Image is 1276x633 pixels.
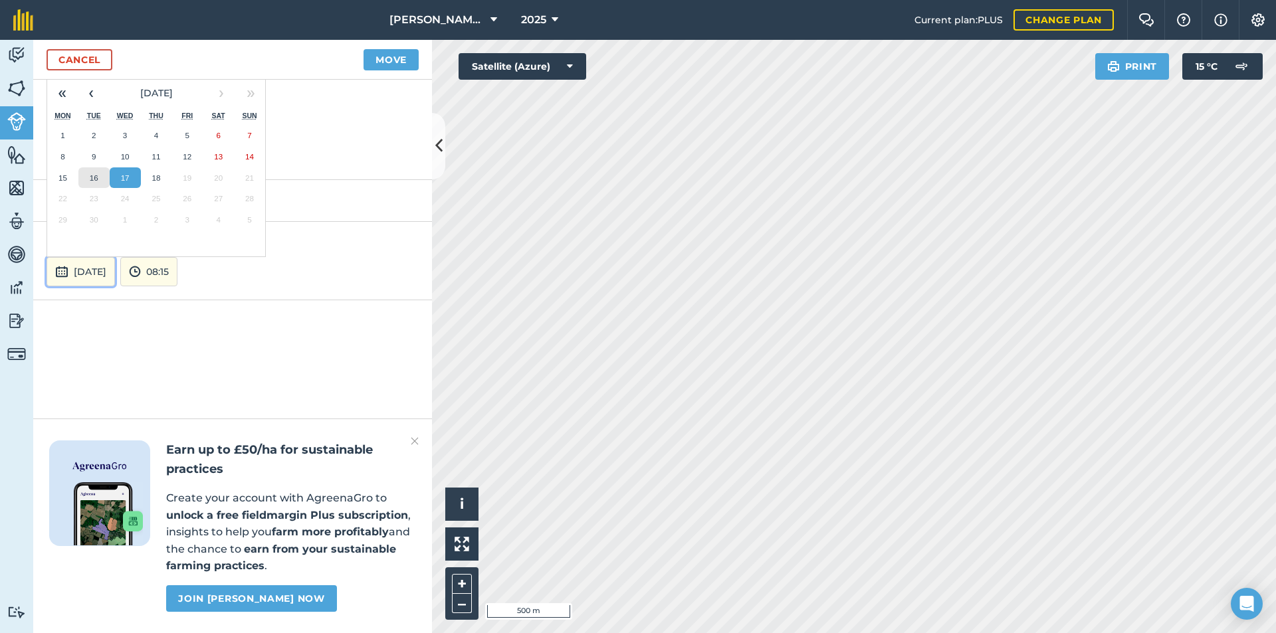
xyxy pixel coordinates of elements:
button: September 19, 2025 [171,167,203,189]
button: September 2, 2025 [78,125,110,146]
h2: Earn up to £50/ha for sustainable practices [166,440,416,479]
button: i [445,488,478,521]
abbr: September 11, 2025 [152,152,160,161]
span: i [460,496,464,512]
span: [PERSON_NAME] Cross [389,12,485,28]
button: September 8, 2025 [47,146,78,167]
a: Change plan [1013,9,1114,31]
img: svg+xml;base64,PD94bWwgdmVyc2lvbj0iMS4wIiBlbmNvZGluZz0idXRmLTgiPz4KPCEtLSBHZW5lcmF0b3I6IEFkb2JlIE... [7,45,26,65]
abbr: September 10, 2025 [121,152,130,161]
button: September 22, 2025 [47,188,78,209]
button: September 24, 2025 [110,188,141,209]
abbr: Tuesday [87,112,101,120]
button: September 21, 2025 [234,167,265,189]
abbr: October 2, 2025 [154,215,158,224]
img: fieldmargin Logo [13,9,33,31]
abbr: September 1, 2025 [60,131,64,139]
button: September 18, 2025 [141,167,172,189]
button: October 4, 2025 [203,209,234,230]
img: svg+xml;base64,PD94bWwgdmVyc2lvbj0iMS4wIiBlbmNvZGluZz0idXRmLTgiPz4KPCEtLSBHZW5lcmF0b3I6IEFkb2JlIE... [7,606,26,618]
button: October 5, 2025 [234,209,265,230]
button: October 2, 2025 [141,209,172,230]
abbr: September 20, 2025 [214,173,223,182]
abbr: September 23, 2025 [90,194,98,203]
div: 70 [33,180,432,222]
abbr: Monday [54,112,71,120]
abbr: September 26, 2025 [183,194,191,203]
button: September 9, 2025 [78,146,110,167]
button: September 16, 2025 [78,167,110,189]
strong: unlock a free fieldmargin Plus subscription [166,509,408,521]
abbr: September 4, 2025 [154,131,158,139]
img: svg+xml;base64,PD94bWwgdmVyc2lvbj0iMS4wIiBlbmNvZGluZz0idXRmLTgiPz4KPCEtLSBHZW5lcmF0b3I6IEFkb2JlIE... [7,311,26,331]
abbr: October 1, 2025 [123,215,127,224]
abbr: September 6, 2025 [216,131,220,139]
button: September 30, 2025 [78,209,110,230]
abbr: Saturday [212,112,225,120]
button: September 12, 2025 [171,146,203,167]
img: svg+xml;base64,PHN2ZyB4bWxucz0iaHR0cDovL3d3dy53My5vcmcvMjAwMC9zdmciIHdpZHRoPSI1NiIgaGVpZ2h0PSI2MC... [7,78,26,98]
abbr: Friday [181,112,193,120]
button: September 20, 2025 [203,167,234,189]
button: September 29, 2025 [47,209,78,230]
button: + [452,574,472,594]
img: svg+xml;base64,PD94bWwgdmVyc2lvbj0iMS4wIiBlbmNvZGluZz0idXRmLTgiPz4KPCEtLSBHZW5lcmF0b3I6IEFkb2JlIE... [1228,53,1255,80]
abbr: Sunday [242,112,257,120]
button: [DATE] [106,78,207,108]
img: A question mark icon [1176,13,1192,27]
button: September 10, 2025 [110,146,141,167]
button: September 7, 2025 [234,125,265,146]
abbr: September 9, 2025 [92,152,96,161]
button: » [236,78,265,108]
img: Screenshot of the Gro app [74,482,143,545]
button: 08:15 [120,257,177,286]
abbr: September 2, 2025 [92,131,96,139]
img: svg+xml;base64,PHN2ZyB4bWxucz0iaHR0cDovL3d3dy53My5vcmcvMjAwMC9zdmciIHdpZHRoPSIxNyIgaGVpZ2h0PSIxNy... [1214,12,1227,28]
abbr: October 3, 2025 [185,215,189,224]
button: September 28, 2025 [234,188,265,209]
img: svg+xml;base64,PD94bWwgdmVyc2lvbj0iMS4wIiBlbmNvZGluZz0idXRmLTgiPz4KPCEtLSBHZW5lcmF0b3I6IEFkb2JlIE... [7,244,26,264]
img: svg+xml;base64,PHN2ZyB4bWxucz0iaHR0cDovL3d3dy53My5vcmcvMjAwMC9zdmciIHdpZHRoPSIyMiIgaGVpZ2h0PSIzMC... [411,433,419,449]
button: September 4, 2025 [141,125,172,146]
button: September 26, 2025 [171,188,203,209]
button: « [47,78,76,108]
span: Current plan : PLUS [914,13,1003,27]
img: svg+xml;base64,PHN2ZyB4bWxucz0iaHR0cDovL3d3dy53My5vcmcvMjAwMC9zdmciIHdpZHRoPSIxOSIgaGVpZ2h0PSIyNC... [1107,58,1120,74]
img: Two speech bubbles overlapping with the left bubble in the forefront [1138,13,1154,27]
button: September 1, 2025 [47,125,78,146]
img: svg+xml;base64,PD94bWwgdmVyc2lvbj0iMS4wIiBlbmNvZGluZz0idXRmLTgiPz4KPCEtLSBHZW5lcmF0b3I6IEFkb2JlIE... [7,278,26,298]
button: September 13, 2025 [203,146,234,167]
button: September 17, 2025 [110,167,141,189]
button: September 5, 2025 [171,125,203,146]
abbr: September 17, 2025 [121,173,130,182]
a: Cancel [47,49,112,70]
abbr: September 16, 2025 [90,173,98,182]
abbr: September 15, 2025 [58,173,67,182]
button: › [207,78,236,108]
abbr: September 22, 2025 [58,194,67,203]
abbr: September 5, 2025 [185,131,189,139]
img: svg+xml;base64,PD94bWwgdmVyc2lvbj0iMS4wIiBlbmNvZGluZz0idXRmLTgiPz4KPCEtLSBHZW5lcmF0b3I6IEFkb2JlIE... [7,112,26,131]
abbr: September 14, 2025 [245,152,254,161]
strong: earn from your sustainable farming practices [166,543,396,573]
img: svg+xml;base64,PD94bWwgdmVyc2lvbj0iMS4wIiBlbmNvZGluZz0idXRmLTgiPz4KPCEtLSBHZW5lcmF0b3I6IEFkb2JlIE... [7,211,26,231]
span: 2025 [521,12,546,28]
div: Open Intercom Messenger [1231,588,1263,620]
abbr: September 27, 2025 [214,194,223,203]
img: svg+xml;base64,PD94bWwgdmVyc2lvbj0iMS4wIiBlbmNvZGluZz0idXRmLTgiPz4KPCEtLSBHZW5lcmF0b3I6IEFkb2JlIE... [55,264,68,280]
button: September 3, 2025 [110,125,141,146]
button: September 25, 2025 [141,188,172,209]
span: 15 ° C [1196,53,1218,80]
abbr: October 4, 2025 [216,215,220,224]
abbr: September 18, 2025 [152,173,160,182]
strong: farm more profitably [272,525,389,538]
button: 15 °C [1182,53,1263,80]
button: September 6, 2025 [203,125,234,146]
button: [DATE] [47,257,115,286]
button: September 11, 2025 [141,146,172,167]
button: September 15, 2025 [47,167,78,189]
abbr: September 25, 2025 [152,194,160,203]
abbr: Wednesday [117,112,134,120]
button: Satellite (Azure) [459,53,586,80]
img: svg+xml;base64,PHN2ZyB4bWxucz0iaHR0cDovL3d3dy53My5vcmcvMjAwMC9zdmciIHdpZHRoPSI1NiIgaGVpZ2h0PSI2MC... [7,145,26,165]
